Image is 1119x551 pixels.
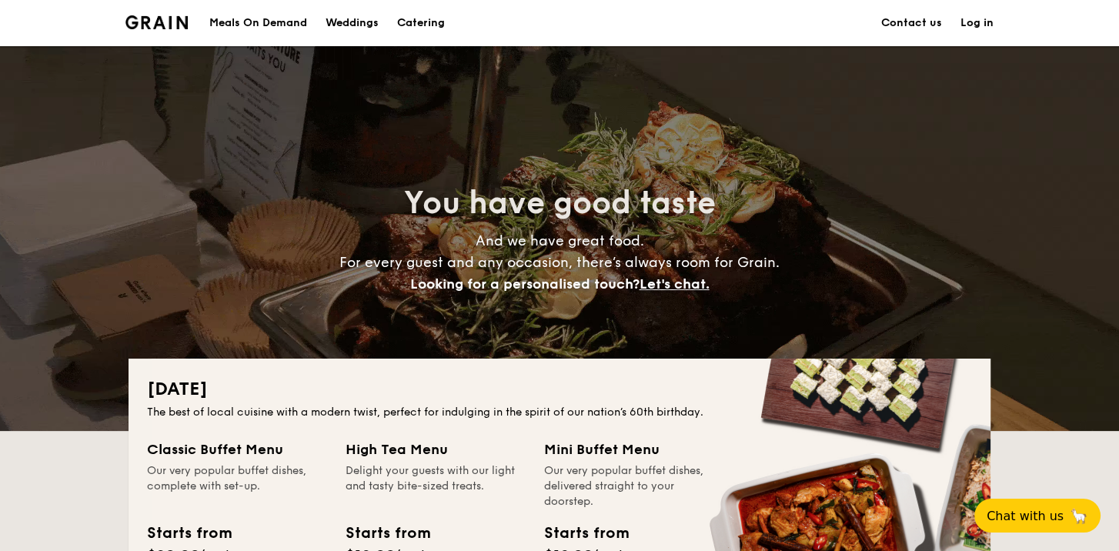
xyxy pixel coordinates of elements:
div: Starts from [147,522,231,545]
span: And we have great food. For every guest and any occasion, there’s always room for Grain. [339,232,780,292]
div: Classic Buffet Menu [147,439,327,460]
a: Logotype [125,15,188,29]
img: Grain [125,15,188,29]
div: Starts from [346,522,429,545]
span: Let's chat. [640,275,710,292]
span: Chat with us [987,509,1064,523]
div: Mini Buffet Menu [544,439,724,460]
button: Chat with us🦙 [974,499,1101,533]
div: Delight your guests with our light and tasty bite-sized treats. [346,463,526,509]
span: Looking for a personalised touch? [410,275,640,292]
span: 🦙 [1070,507,1088,525]
div: Our very popular buffet dishes, delivered straight to your doorstep. [544,463,724,509]
div: Starts from [544,522,628,545]
h2: [DATE] [147,377,972,402]
div: The best of local cuisine with a modern twist, perfect for indulging in the spirit of our nation’... [147,405,972,420]
div: Our very popular buffet dishes, complete with set-up. [147,463,327,509]
div: High Tea Menu [346,439,526,460]
span: You have good taste [404,185,716,222]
